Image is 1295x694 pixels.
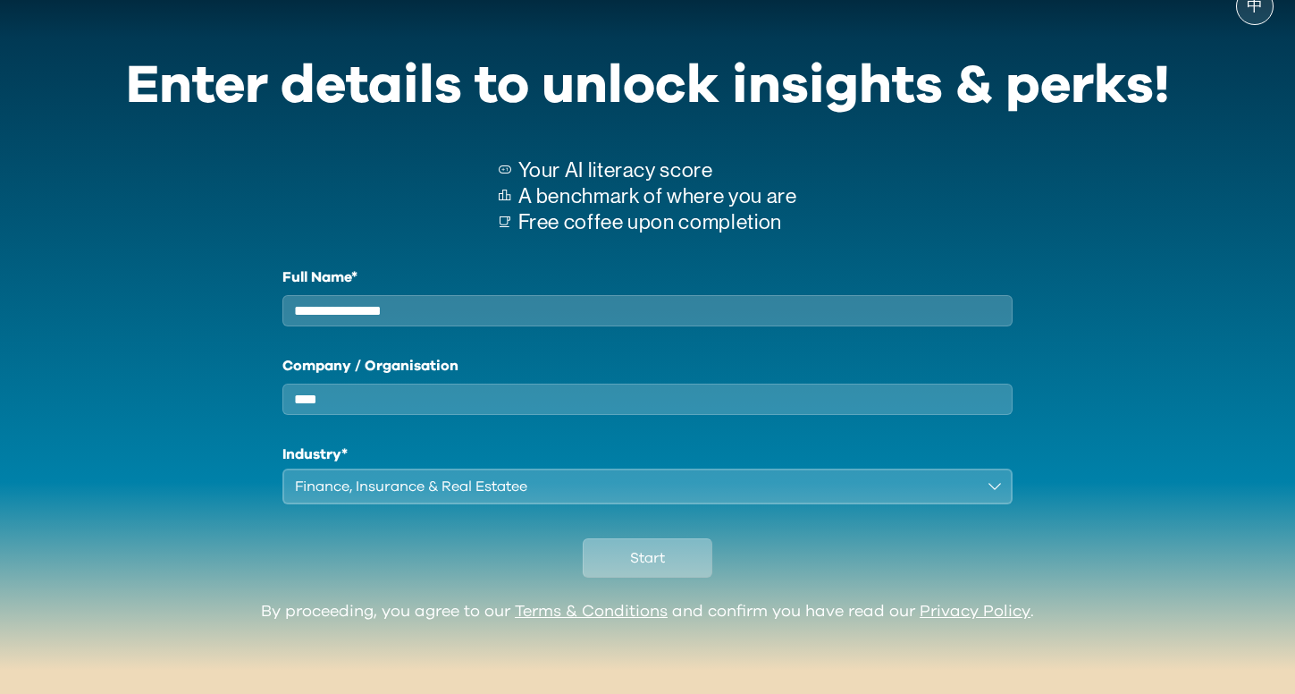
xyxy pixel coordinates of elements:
[630,547,665,569] span: Start
[518,209,797,235] p: Free coffee upon completion
[126,43,1170,129] div: Enter details to unlock insights & perks!
[515,604,668,620] a: Terms & Conditions
[282,355,1013,377] label: Company / Organisation
[518,183,797,209] p: A benchmark of where you are
[282,469,1013,504] button: Finance, Insurance & Real Estatee
[295,476,976,497] div: Finance, Insurance & Real Estatee
[282,267,1013,288] label: Full Name*
[261,603,1034,622] div: By proceeding, you agree to our and confirm you have read our .
[920,604,1030,620] a: Privacy Policy
[282,444,1013,465] h1: Industry*
[583,538,712,578] button: Start
[518,157,797,183] p: Your AI literacy score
